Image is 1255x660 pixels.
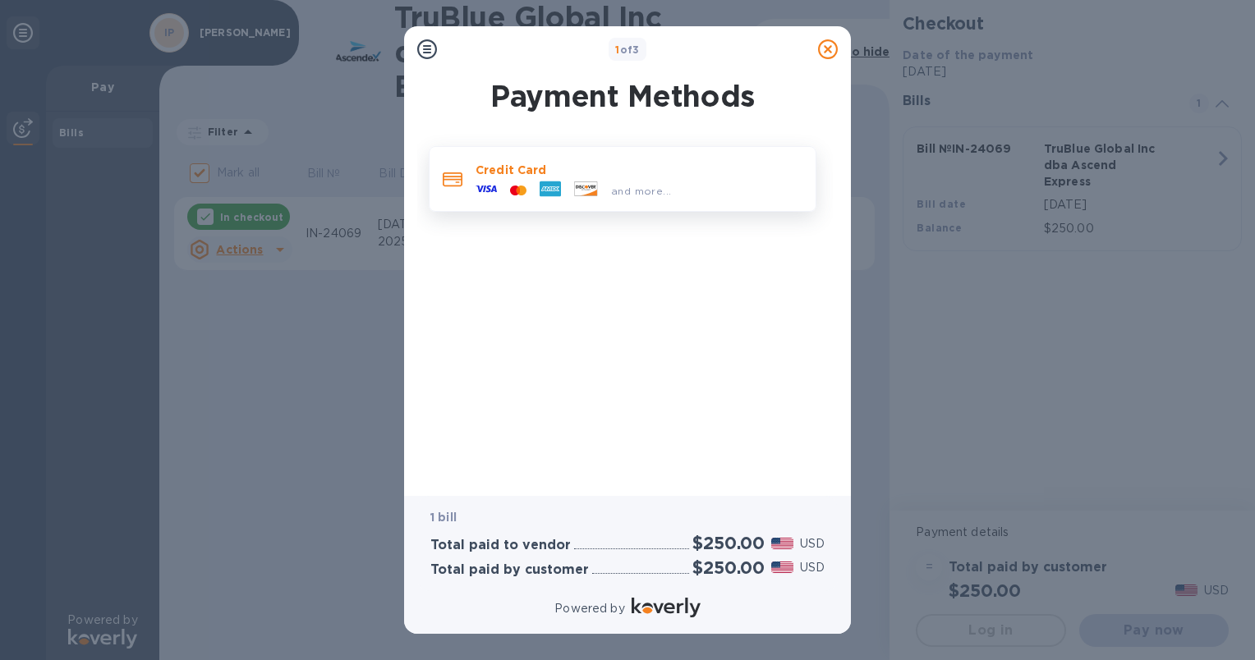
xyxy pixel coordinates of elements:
[611,185,671,197] span: and more...
[800,535,825,552] p: USD
[692,533,765,553] h2: $250.00
[430,562,589,578] h3: Total paid by customer
[692,557,765,578] h2: $250.00
[425,79,820,113] h1: Payment Methods
[771,538,793,549] img: USD
[632,598,701,617] img: Logo
[800,559,825,576] p: USD
[430,538,571,553] h3: Total paid to vendor
[615,44,619,56] span: 1
[476,162,802,178] p: Credit Card
[430,511,457,524] b: 1 bill
[554,600,624,617] p: Powered by
[771,561,793,573] img: USD
[615,44,640,56] b: of 3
